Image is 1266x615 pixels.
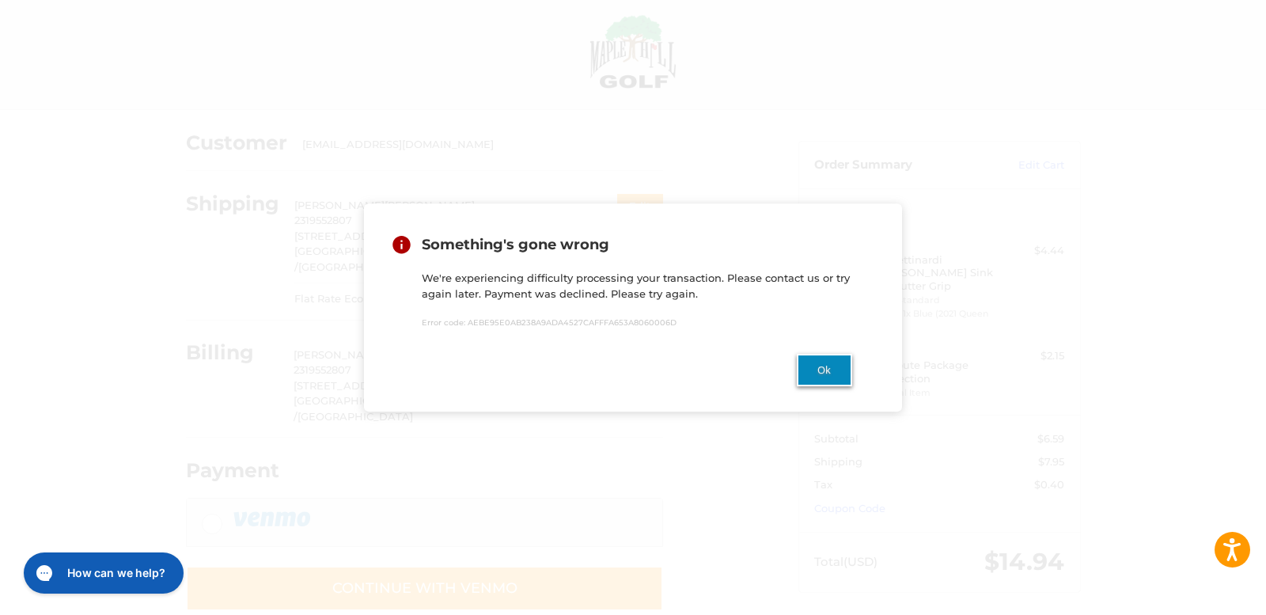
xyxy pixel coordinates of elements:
button: Ok [797,354,852,386]
iframe: Gorgias live chat messenger [16,547,188,599]
span: Something's gone wrong [422,236,609,253]
p: We're experiencing difficulty processing your transaction. Please contact us or try again later. ... [422,271,852,302]
span: Error code: [422,318,465,327]
span: AEBE95E0AB238A9ADA4527CAFFFA653A8060006D [468,318,677,327]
